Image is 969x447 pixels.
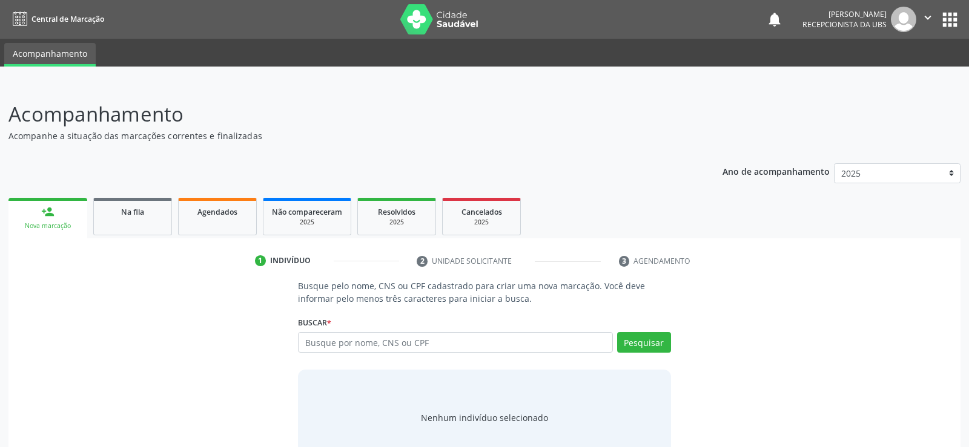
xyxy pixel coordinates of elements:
button: apps [939,9,961,30]
p: Acompanhe a situação das marcações correntes e finalizadas [8,129,675,142]
div: Nova marcação [17,221,79,230]
span: Recepcionista da UBS [802,19,887,30]
button:  [916,7,939,32]
img: img [891,7,916,32]
span: Na fila [121,207,144,217]
a: Central de Marcação [8,9,104,29]
span: Cancelados [461,207,502,217]
button: Pesquisar [617,332,671,353]
div: Indivíduo [270,255,311,266]
div: 1 [255,255,266,266]
p: Acompanhamento [8,99,675,129]
div: 2025 [366,218,427,227]
label: Buscar [298,313,331,332]
a: Acompanhamento [4,43,96,67]
p: Busque pelo nome, CNS ou CPF cadastrado para criar uma nova marcação. Você deve informar pelo men... [298,279,670,305]
span: Central de Marcação [31,14,104,24]
div: [PERSON_NAME] [802,9,887,19]
div: person_add [41,205,55,218]
span: Resolvidos [378,207,415,217]
button: notifications [766,11,783,28]
div: 2025 [451,218,512,227]
input: Busque por nome, CNS ou CPF [298,332,612,353]
span: Agendados [197,207,237,217]
i:  [921,11,934,24]
div: 2025 [272,218,342,227]
div: Nenhum indivíduo selecionado [421,411,548,424]
span: Não compareceram [272,207,342,217]
p: Ano de acompanhamento [723,163,830,178]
